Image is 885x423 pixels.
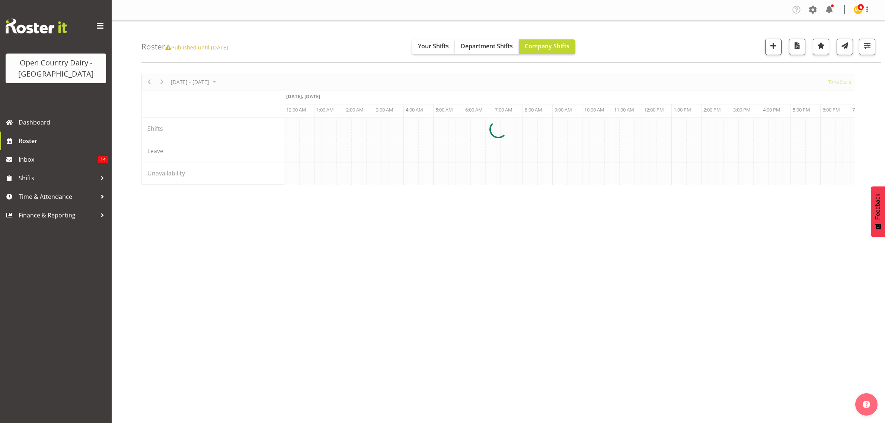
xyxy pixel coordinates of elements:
[765,39,782,55] button: Add a new shift
[455,39,519,54] button: Department Shifts
[789,39,805,55] button: Download a PDF of the roster according to the set date range.
[98,156,108,163] span: 14
[461,42,513,50] span: Department Shifts
[165,43,228,51] span: Published until [DATE]
[854,5,863,14] img: milk-reception-awarua7542.jpg
[859,39,875,55] button: Filter Shifts
[6,19,67,33] img: Rosterit website logo
[519,39,575,54] button: Company Shifts
[19,154,98,165] span: Inbox
[141,42,228,51] h4: Roster
[13,57,99,80] div: Open Country Dairy - [GEOGRAPHIC_DATA]
[863,401,870,408] img: help-xxl-2.png
[19,135,108,146] span: Roster
[19,172,97,184] span: Shifts
[418,42,449,50] span: Your Shifts
[837,39,853,55] button: Send a list of all shifts for the selected filtered period to all rostered employees.
[19,117,108,128] span: Dashboard
[412,39,455,54] button: Your Shifts
[871,186,885,237] button: Feedback - Show survey
[525,42,569,50] span: Company Shifts
[19,210,97,221] span: Finance & Reporting
[875,194,881,220] span: Feedback
[813,39,829,55] button: Highlight an important date within the roster.
[19,191,97,202] span: Time & Attendance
